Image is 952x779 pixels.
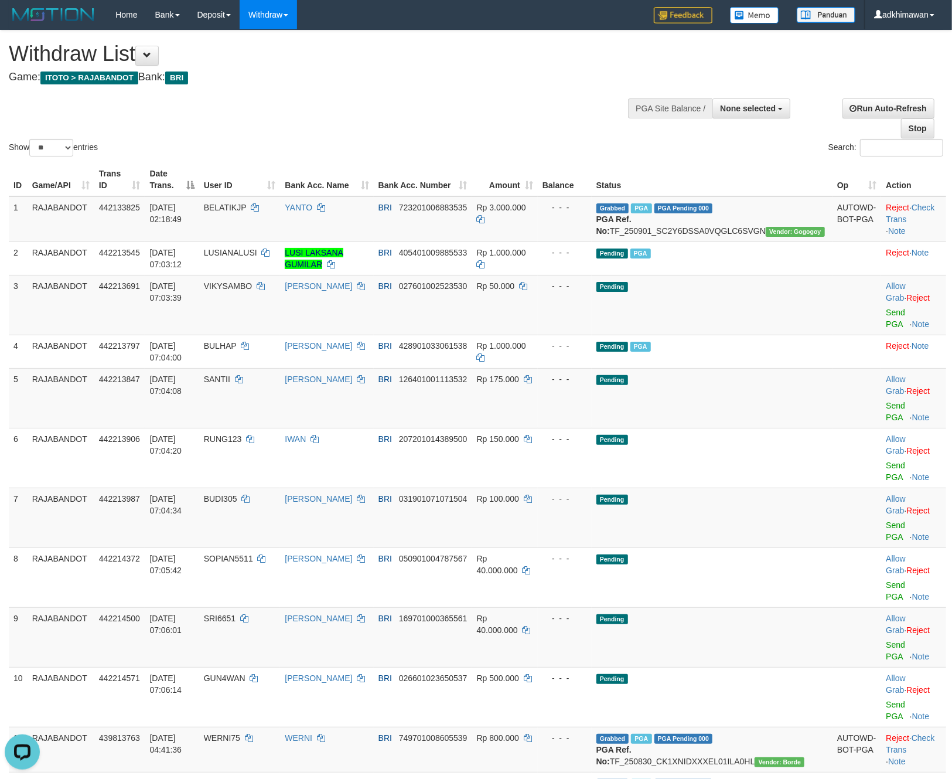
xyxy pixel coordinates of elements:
[399,554,468,563] span: Copy 050901004787567 to clipboard
[99,554,140,563] span: 442214372
[888,757,906,766] a: Note
[886,614,905,635] a: Allow Grab
[378,494,392,504] span: BRI
[285,341,352,351] a: [PERSON_NAME]
[378,733,392,743] span: BRI
[886,248,909,257] a: Reject
[99,733,140,743] span: 439813763
[912,652,930,661] a: Note
[40,72,138,84] span: ITOTO > RAJABANDOT
[596,215,632,236] b: PGA Ref. No:
[842,98,934,118] a: Run Auto-Refresh
[538,163,592,196] th: Balance
[9,488,28,547] td: 7
[149,614,182,635] span: [DATE] 07:06:01
[832,163,881,196] th: Op: activate to sort column ascending
[399,614,468,623] span: Copy 169701000365561 to clipboard
[881,607,946,667] td: ·
[149,434,182,455] span: [DATE] 07:04:20
[99,614,140,623] span: 442214500
[99,248,140,257] span: 442213545
[378,281,392,291] span: BRI
[886,580,905,601] a: Send PGA
[886,434,906,455] span: ·
[886,494,906,515] span: ·
[886,673,906,695] span: ·
[285,614,352,623] a: [PERSON_NAME]
[28,163,94,196] th: Game/API: activate to sort column ascending
[28,488,94,547] td: RAJABANDOT
[881,488,946,547] td: ·
[542,672,587,684] div: - - -
[149,375,182,396] span: [DATE] 07:04:08
[766,227,825,237] span: Vendor URL: https://secure2.1velocity.biz
[630,249,651,258] span: Marked by adkedo
[906,685,930,695] a: Reject
[886,401,905,422] a: Send PGA
[9,428,28,488] td: 6
[596,203,629,213] span: Grabbed
[881,428,946,488] td: ·
[832,727,881,772] td: AUTOWD-BOT-PGA
[204,248,257,257] span: LUSIANALUSI
[596,734,629,744] span: Grabbed
[542,613,587,624] div: - - -
[378,248,392,257] span: BRI
[378,203,392,212] span: BRI
[886,733,934,754] a: Check Trans
[654,734,713,744] span: PGA Pending
[592,727,832,772] td: TF_250830_CK1XNIDXXXEL01ILA0HL
[477,733,519,743] span: Rp 800.000
[204,673,245,683] span: GUN4WAN
[399,375,468,384] span: Copy 126401001113532 to clipboard
[378,554,392,563] span: BRI
[886,281,906,302] span: ·
[596,674,628,684] span: Pending
[378,434,392,444] span: BRI
[906,293,930,302] a: Reject
[149,733,182,754] span: [DATE] 04:41:36
[906,386,930,396] a: Reject
[886,554,906,575] span: ·
[860,139,943,157] input: Search:
[542,202,587,213] div: - - -
[477,341,526,351] span: Rp 1.000.000
[477,281,515,291] span: Rp 50.000
[204,733,240,743] span: WERNI75
[542,732,587,744] div: - - -
[912,341,929,351] a: Note
[881,275,946,335] td: ·
[886,375,906,396] span: ·
[285,375,352,384] a: [PERSON_NAME]
[881,196,946,242] td: · ·
[596,282,628,292] span: Pending
[912,248,929,257] a: Note
[712,98,790,118] button: None selected
[28,667,94,727] td: RAJABANDOT
[9,42,623,66] h1: Withdraw List
[399,494,468,504] span: Copy 031901071071504 to clipboard
[592,163,832,196] th: Status
[9,163,28,196] th: ID
[399,203,468,212] span: Copy 723201006883535 to clipboard
[477,375,519,384] span: Rp 175.000
[99,434,140,444] span: 442213906
[542,373,587,385] div: - - -
[542,280,587,292] div: - - -
[149,248,182,269] span: [DATE] 07:03:12
[886,341,909,351] a: Reject
[204,341,237,351] span: BULHAP
[9,72,623,83] h4: Game: Bank:
[542,553,587,564] div: - - -
[596,342,628,352] span: Pending
[285,733,312,743] a: WERNI
[99,673,140,683] span: 442214571
[542,433,587,445] div: - - -
[165,72,188,84] span: BRI
[881,368,946,428] td: ·
[28,607,94,667] td: RAJABANDOT
[28,727,94,772] td: RAJABANDOT
[596,555,628,564] span: Pending
[886,700,905,721] a: Send PGA
[285,434,306,444] a: IWAN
